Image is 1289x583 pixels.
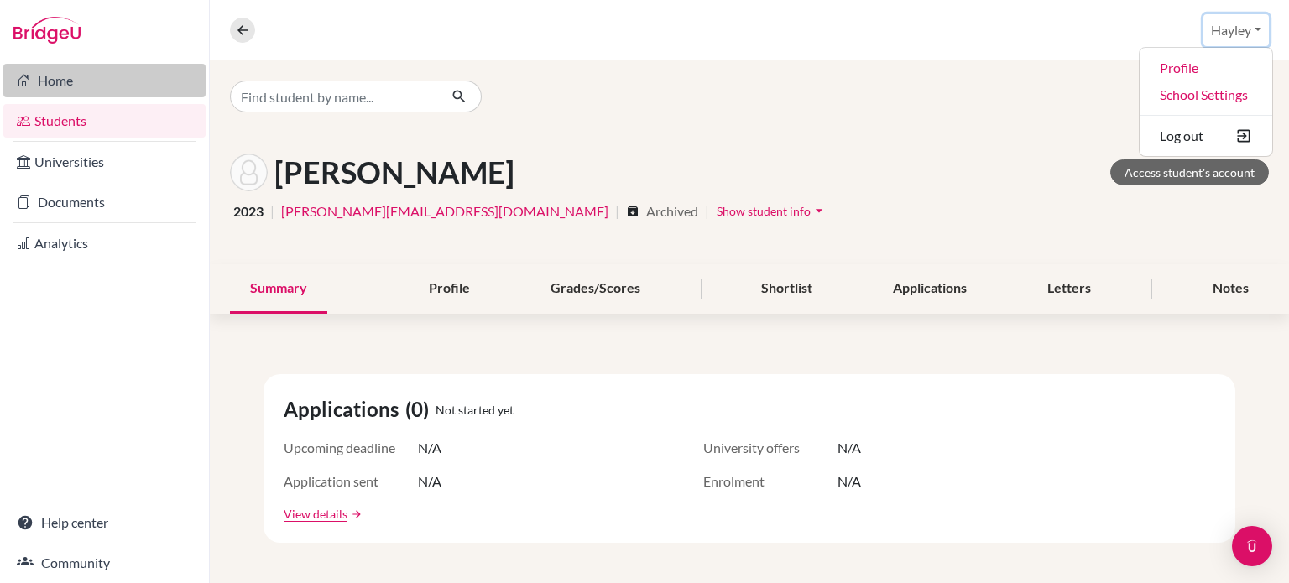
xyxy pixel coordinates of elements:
[230,154,268,191] img: Adam Ahmed-Kadi's avatar
[615,201,619,221] span: |
[530,264,660,314] div: Grades/Scores
[705,201,709,221] span: |
[3,226,206,260] a: Analytics
[1027,264,1111,314] div: Letters
[703,438,838,458] span: University offers
[873,264,987,314] div: Applications
[1140,55,1272,81] a: Profile
[3,64,206,97] a: Home
[3,145,206,179] a: Universities
[3,185,206,219] a: Documents
[347,508,363,520] a: arrow_forward
[284,471,418,492] span: Application sent
[13,17,81,44] img: Bridge-U
[1110,159,1269,185] a: Access student's account
[418,471,441,492] span: N/A
[626,205,639,218] i: archive
[3,104,206,138] a: Students
[3,546,206,580] a: Community
[284,394,405,424] span: Applications
[270,201,274,221] span: |
[281,201,608,221] a: [PERSON_NAME][EMAIL_ADDRESS][DOMAIN_NAME]
[741,264,832,314] div: Shortlist
[1192,264,1269,314] div: Notes
[3,506,206,539] a: Help center
[716,198,828,224] button: Show student infoarrow_drop_down
[405,394,436,424] span: (0)
[838,438,861,458] span: N/A
[717,204,811,218] span: Show student info
[284,505,347,523] a: View details
[284,438,418,458] span: Upcoming deadline
[233,201,264,221] span: 2023
[274,154,514,190] h1: [PERSON_NAME]
[811,202,827,219] i: arrow_drop_down
[230,81,438,112] input: Find student by name...
[409,264,490,314] div: Profile
[230,264,327,314] div: Summary
[1140,81,1272,108] a: School Settings
[1232,526,1272,566] div: Open Intercom Messenger
[1140,122,1272,149] button: Log out
[1139,47,1273,157] ul: Hayley
[703,471,838,492] span: Enrolment
[436,401,514,419] span: Not started yet
[646,201,698,221] span: Archived
[838,471,861,492] span: N/A
[1203,14,1269,46] button: Hayley
[418,438,441,458] span: N/A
